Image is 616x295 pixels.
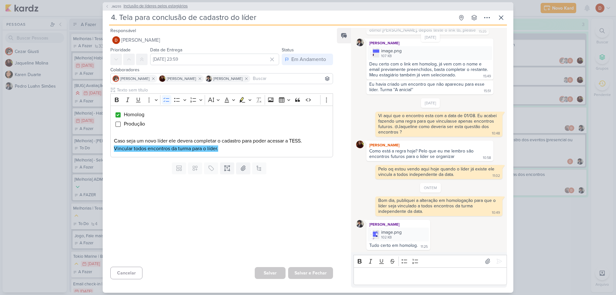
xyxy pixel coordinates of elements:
div: [PERSON_NAME] [368,221,429,228]
button: Cancelar [110,267,142,279]
img: OdLvtRm2FSUqZffHpWV5IoVExJIVSliBCkEaLLgc.png [370,48,379,57]
div: image.png [381,48,402,54]
div: [PERSON_NAME] [368,40,492,46]
div: 11:02 [492,173,500,178]
div: Em Andamento [291,56,326,63]
div: Pelo oq estou vendo aqui hoje quando o líder já existe ele vincula a todos independente da data. [378,166,496,177]
label: Responsável [110,28,136,33]
label: Prioridade [110,47,131,53]
div: 15:49 [483,74,491,79]
img: Davi Elias Teixeira [112,36,120,44]
mark: Vincular todos encontros da turma para o líder. [114,145,218,152]
div: 10:49 [492,210,500,215]
div: 102 KB [381,235,402,240]
div: 10:48 [492,131,500,136]
div: image.png [368,46,492,60]
div: 11:25 [421,244,428,249]
label: Status [282,47,294,53]
div: Editor toolbar [110,93,333,106]
p: Caso seja um novo líder ele devera completar o cadastro para poder acessar a TESS. [114,137,329,145]
img: Jaqueline Molina [159,75,166,82]
div: Editor toolbar [354,255,507,267]
div: Como está a regra hoje? Pelo que eu me lembro são encontros futuros para o líder se organizar [369,148,475,159]
img: Pedro Luahn Simões [356,220,364,228]
div: Colaboradores [110,66,333,73]
div: 15:51 [484,89,491,94]
span: [PERSON_NAME] [167,76,196,82]
div: Vi aqui que o encontro esta com a data de 01/08. Eu acabei fazendo uma regra para que vinculasse ... [378,113,498,135]
div: Editor editing area: main [354,267,507,285]
input: Kard Sem Título [109,12,454,23]
div: Bom dia, publiquei a alteração em homologação para que o líder seja vinculado a todos encontros d... [378,198,497,214]
img: Vm9Gi169X3S94hYzYaqh3Cz7kDaozz1mHmk77jMP.png [370,230,379,239]
span: Produção [124,121,145,127]
span: [PERSON_NAME] [121,36,160,44]
div: Eu havia criado um encontro que não apareceu para esse líder. Turma ''A anicial'' [369,82,486,92]
span: [PERSON_NAME] [213,76,243,82]
div: Editor editing area: main [110,106,333,157]
input: Buscar [252,75,331,82]
span: Homolog [124,111,144,118]
span: [PERSON_NAME] [120,76,150,82]
img: Pedro Luahn Simões [356,39,364,46]
img: Cezar Giusti [113,75,119,82]
div: 107 KB [381,54,402,59]
div: otimo! [PERSON_NAME], depois teste o link tb, please [369,27,476,33]
img: Jaqueline Molina [356,141,364,148]
div: Deu certo com o link em homolog, já vem com o nome e email previamente preenchidos, basta complet... [369,61,489,78]
input: Texto sem título [116,87,333,93]
div: image.png [368,228,429,241]
div: Tudo certo em homolog. [369,243,418,248]
label: Data de Entrega [150,47,182,53]
input: Select a date [150,54,279,65]
div: image.png [381,229,402,236]
div: 15:35 [479,29,486,34]
div: [PERSON_NAME] [368,142,492,148]
button: Em Andamento [282,54,333,65]
button: [PERSON_NAME] [110,34,333,46]
div: 10:58 [483,155,491,161]
img: Pedro Luahn Simões [206,75,212,82]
